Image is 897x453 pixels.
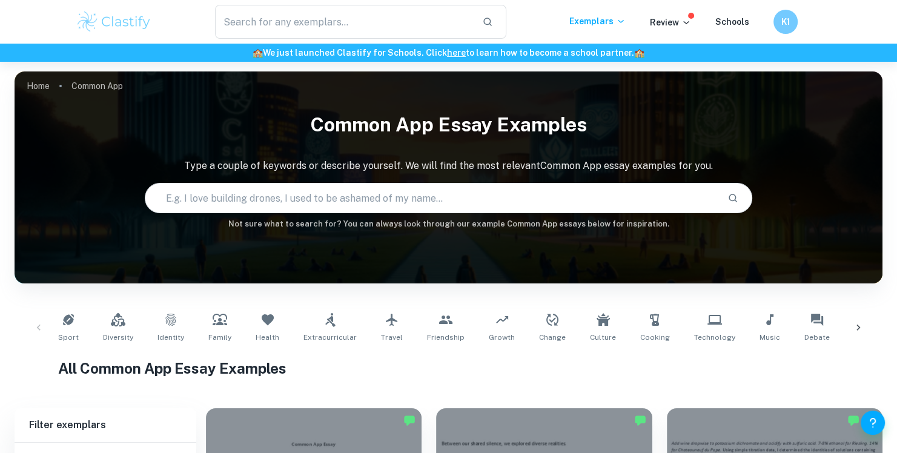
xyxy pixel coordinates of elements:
span: Music [760,332,780,343]
button: K1 [773,10,798,34]
p: Type a couple of keywords or describe yourself. We will find the most relevant Common App essay e... [15,159,882,173]
a: here [447,48,466,58]
span: Diversity [103,332,133,343]
input: Search for any exemplars... [215,5,473,39]
h1: All Common App Essay Examples [58,357,839,379]
a: Schools [715,17,749,27]
span: Family [208,332,231,343]
img: Marked [634,414,646,426]
span: Cooking [640,332,670,343]
span: Debate [804,332,830,343]
span: 🏫 [634,48,644,58]
h6: We just launched Clastify for Schools. Click to learn how to become a school partner. [2,46,895,59]
img: Marked [403,414,415,426]
h1: Common App Essay Examples [15,105,882,144]
h6: Filter exemplars [15,408,196,442]
span: Sport [58,332,79,343]
button: Search [723,188,743,208]
span: Health [256,332,279,343]
span: Culture [590,332,616,343]
img: Marked [847,414,859,426]
p: Common App [71,79,123,93]
span: Extracurricular [303,332,357,343]
span: Travel [381,332,403,343]
span: Identity [157,332,184,343]
input: E.g. I love building drones, I used to be ashamed of my name... [145,181,718,215]
span: Friendship [427,332,465,343]
img: Clastify logo [76,10,153,34]
a: Home [27,78,50,94]
span: Technology [694,332,735,343]
h6: K1 [778,15,792,28]
p: Review [650,16,691,29]
button: Help and Feedback [861,411,885,435]
h6: Not sure what to search for? You can always look through our example Common App essays below for ... [15,218,882,230]
span: Growth [489,332,515,343]
span: Change [539,332,566,343]
p: Exemplars [569,15,626,28]
span: 🏫 [253,48,263,58]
